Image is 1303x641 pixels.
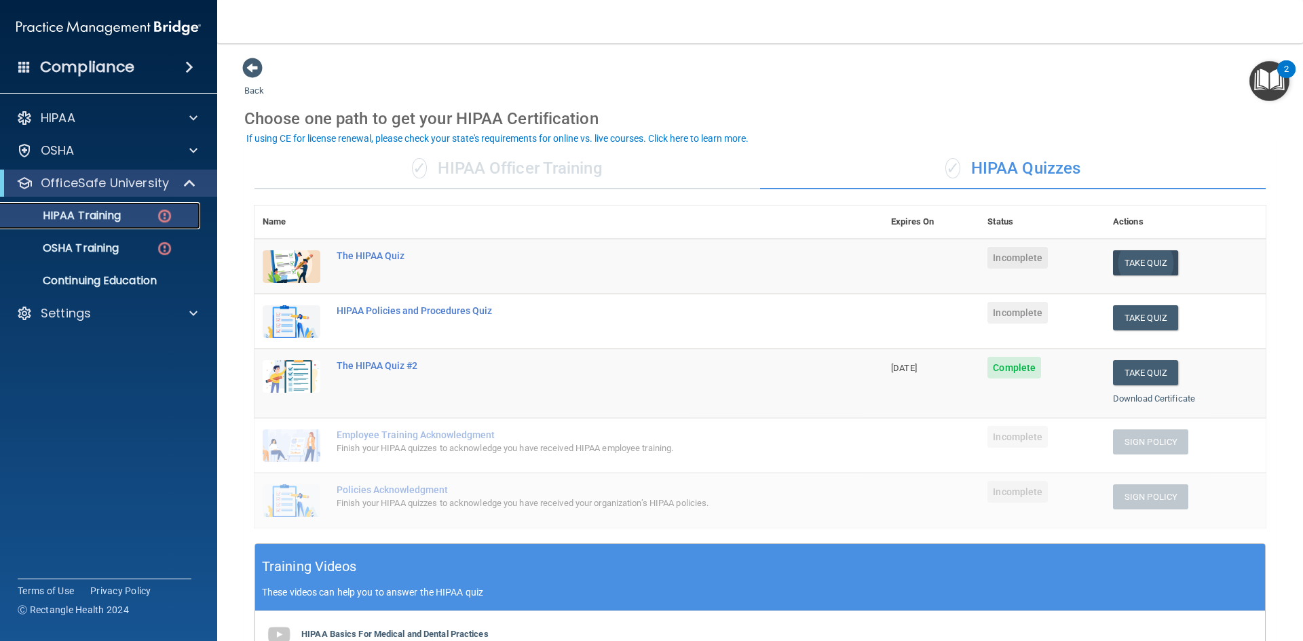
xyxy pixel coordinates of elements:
[760,149,1266,189] div: HIPAA Quizzes
[9,241,119,255] p: OSHA Training
[244,132,751,145] button: If using CE for license renewal, please check your state's requirements for online vs. live cours...
[246,134,749,143] div: If using CE for license renewal, please check your state's requirements for online vs. live cours...
[945,158,960,178] span: ✓
[337,440,815,457] div: Finish your HIPAA quizzes to acknowledge you have received HIPAA employee training.
[987,247,1048,269] span: Incomplete
[244,99,1276,138] div: Choose one path to get your HIPAA Certification
[90,584,151,598] a: Privacy Policy
[301,629,489,639] b: HIPAA Basics For Medical and Dental Practices
[156,240,173,257] img: danger-circle.6113f641.png
[883,206,979,239] th: Expires On
[262,555,357,579] h5: Training Videos
[244,69,264,96] a: Back
[9,274,194,288] p: Continuing Education
[18,603,129,617] span: Ⓒ Rectangle Health 2024
[40,58,134,77] h4: Compliance
[254,149,760,189] div: HIPAA Officer Training
[337,250,815,261] div: The HIPAA Quiz
[156,208,173,225] img: danger-circle.6113f641.png
[987,357,1041,378] span: Complete
[987,426,1048,448] span: Incomplete
[987,481,1048,503] span: Incomplete
[1113,393,1195,404] a: Download Certificate
[41,142,75,159] p: OSHA
[16,142,197,159] a: OSHA
[891,363,917,373] span: [DATE]
[262,587,1258,598] p: These videos can help you to answer the HIPAA quiz
[1249,61,1289,101] button: Open Resource Center, 2 new notifications
[9,209,121,222] p: HIPAA Training
[1113,429,1188,454] button: Sign Policy
[18,584,74,598] a: Terms of Use
[1105,206,1266,239] th: Actions
[41,305,91,322] p: Settings
[16,175,197,191] a: OfficeSafe University
[337,495,815,511] div: Finish your HIPAA quizzes to acknowledge you have received your organization’s HIPAA policies.
[16,110,197,126] a: HIPAA
[41,175,169,191] p: OfficeSafe University
[337,484,815,495] div: Policies Acknowledgment
[337,305,815,316] div: HIPAA Policies and Procedures Quiz
[337,360,815,371] div: The HIPAA Quiz #2
[1284,69,1289,87] div: 2
[987,302,1048,324] span: Incomplete
[979,206,1105,239] th: Status
[16,14,201,41] img: PMB logo
[41,110,75,126] p: HIPAA
[16,305,197,322] a: Settings
[1113,305,1178,330] button: Take Quiz
[254,206,328,239] th: Name
[1113,360,1178,385] button: Take Quiz
[412,158,427,178] span: ✓
[1113,484,1188,509] button: Sign Policy
[1113,250,1178,275] button: Take Quiz
[337,429,815,440] div: Employee Training Acknowledgment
